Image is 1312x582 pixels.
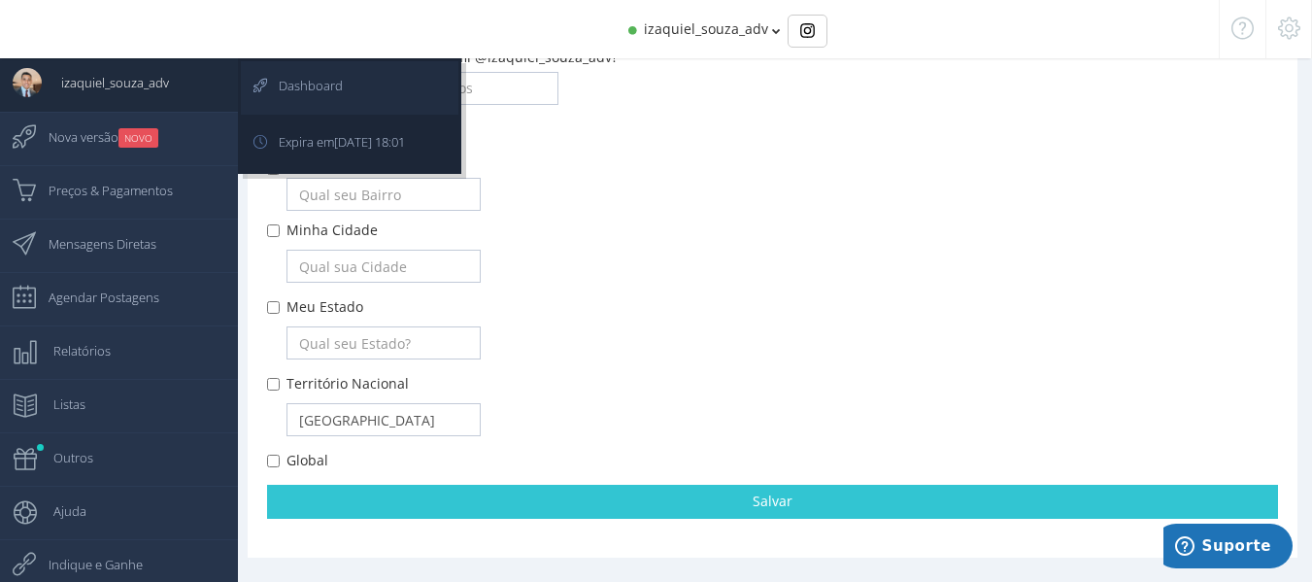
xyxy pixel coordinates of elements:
[29,220,156,268] span: Mensagens Diretas
[34,433,93,482] span: Outros
[286,374,409,394] label: Território Nacional
[118,128,158,148] small: NOVO
[267,455,280,467] input: Global
[42,58,169,107] span: izaquiel_souza_adv
[286,326,481,359] input: Qual seu Estado?
[267,378,280,391] input: Território Nacional
[286,178,481,211] input: Qual seu Bairro
[788,15,827,48] div: Basic example
[267,301,280,314] input: Meu Estado
[644,19,768,38] span: izaquiel_souza_adv
[286,297,363,317] label: Meu Estado
[286,250,481,283] input: Qual sua Cidade
[241,118,458,171] a: Expira em[DATE] 18:01
[29,166,173,215] span: Preços & Pagamentos
[29,273,159,322] span: Agendar Postagens
[259,61,343,110] span: Dashboard
[286,403,481,436] input: Qual seu País?
[1163,524,1293,572] iframe: Abre um widget para que você possa encontrar mais informações
[29,113,158,161] span: Nova versão
[34,326,111,375] span: Relatórios
[13,68,42,97] img: User Image
[334,133,405,151] span: [DATE] 18:01
[286,451,328,470] label: Global
[34,487,86,535] span: Ajuda
[267,485,1278,518] a: Salvar
[259,118,405,166] span: Expira em
[241,61,458,115] a: Dashboard
[34,380,85,428] span: Listas
[800,23,815,38] img: Instagram_simple_icon.svg
[286,221,378,240] label: Minha Cidade
[267,224,280,237] input: Minha Cidade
